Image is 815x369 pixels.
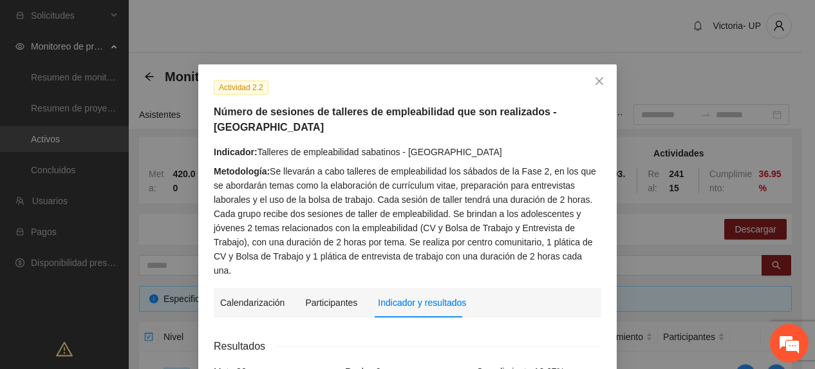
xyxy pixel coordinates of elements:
span: Actividad 2.2 [214,80,268,95]
strong: Indicador: [214,147,258,157]
span: Resultados [214,338,276,354]
div: Se llevarán a cabo talleres de empleabilidad los sábados de la Fase 2, en los que se abordarán te... [214,164,601,278]
div: Indicador y resultados [378,296,466,310]
div: Participantes [305,296,357,310]
span: close [594,76,604,86]
strong: Metodología: [214,166,270,176]
div: Talleres de empleabilidad sabatinos - [GEOGRAPHIC_DATA] [214,145,601,159]
div: Calendarización [220,296,285,310]
button: Close [582,64,617,99]
h5: Número de sesiones de talleres de empleabilidad que son realizados - [GEOGRAPHIC_DATA] [214,104,601,135]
